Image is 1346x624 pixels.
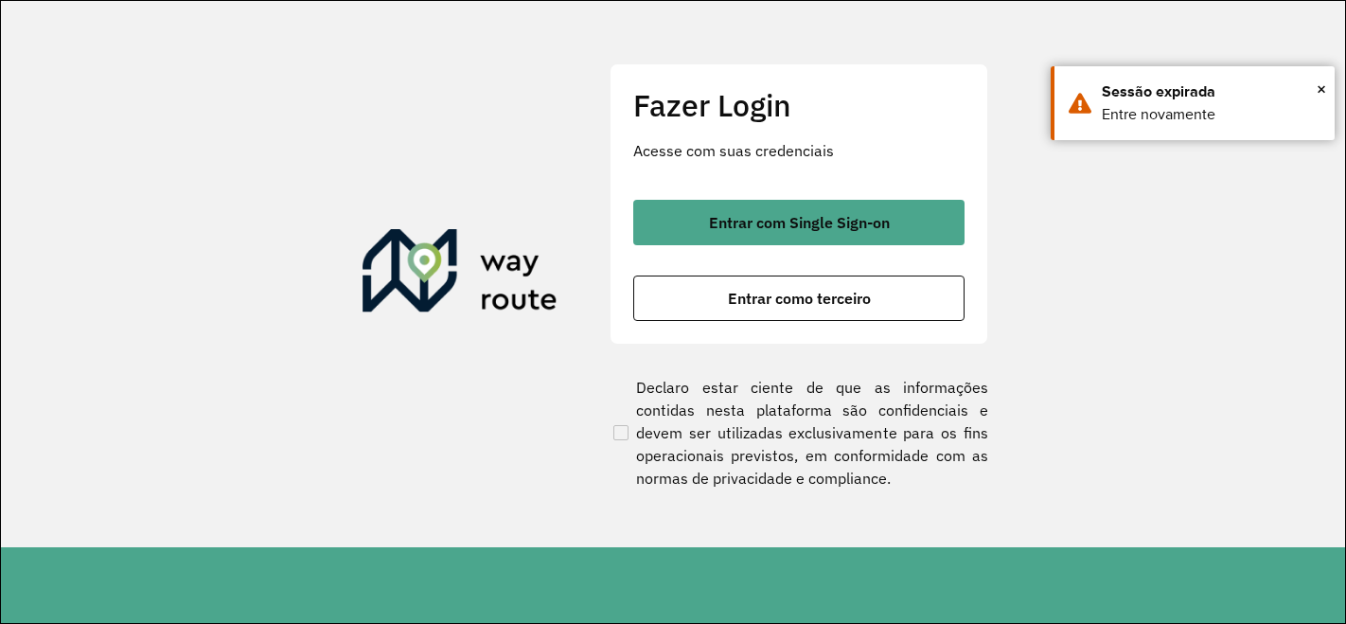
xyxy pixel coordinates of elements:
[363,229,558,320] img: Roteirizador AmbevTech
[633,139,965,162] p: Acesse com suas credenciais
[1102,80,1320,103] div: Sessão expirada
[728,291,871,306] span: Entrar como terceiro
[633,200,965,245] button: button
[1317,75,1326,103] span: ×
[709,215,890,230] span: Entrar com Single Sign-on
[1102,103,1320,126] div: Entre novamente
[633,276,965,321] button: button
[633,87,965,123] h2: Fazer Login
[1317,75,1326,103] button: Close
[610,376,988,490] label: Declaro estar ciente de que as informações contidas nesta plataforma são confidenciais e devem se...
